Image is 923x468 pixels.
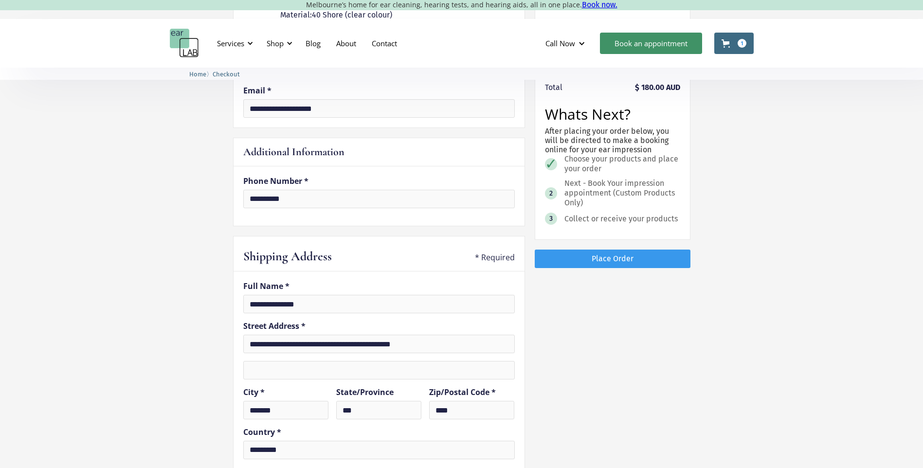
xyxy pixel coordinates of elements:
[243,281,515,291] label: Full Name *
[538,29,595,58] div: Call Now
[564,214,678,224] div: Collect or receive your products
[545,38,575,48] div: Call Now
[364,29,405,57] a: Contact
[267,38,284,48] div: Shop
[280,10,310,19] span: Material
[328,29,364,57] a: About
[189,71,206,78] span: Home
[243,387,328,397] label: City *
[564,154,679,174] div: Choose your products and place your order
[545,126,680,155] p: After placing your order below, you will be directed to make a booking online for your ear impres...
[211,29,256,58] div: Services
[217,38,244,48] div: Services
[243,176,515,186] label: Phone Number *
[243,321,515,331] label: Street Address *
[549,190,553,197] div: 2
[261,29,295,58] div: Shop
[336,387,421,397] label: State/Province
[310,10,312,19] span: :
[312,10,392,19] span: 40 Shore (clear colour)
[243,248,332,265] h3: Shipping Address
[243,145,344,159] h4: Additional Information
[600,33,702,54] a: Book an appointment
[243,427,515,437] label: Country *
[189,69,206,78] a: Home
[213,71,240,78] span: Checkout
[535,250,690,268] a: Place Order
[635,83,680,92] div: $ 180.00 AUD
[549,215,553,222] div: 3
[564,179,679,208] div: Next - Book Your impression appointment (Custom Products Only)
[243,86,515,95] label: Email *
[189,69,213,79] li: 〉
[545,107,680,122] h2: Whats Next?
[738,39,746,48] div: 1
[475,252,515,262] div: * Required
[545,83,562,92] div: Total
[213,69,240,78] a: Checkout
[170,29,199,58] a: home
[714,33,754,54] a: Open cart containing 1 items
[545,156,557,172] div: ✓
[298,29,328,57] a: Blog
[429,387,514,397] label: Zip/Postal Code *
